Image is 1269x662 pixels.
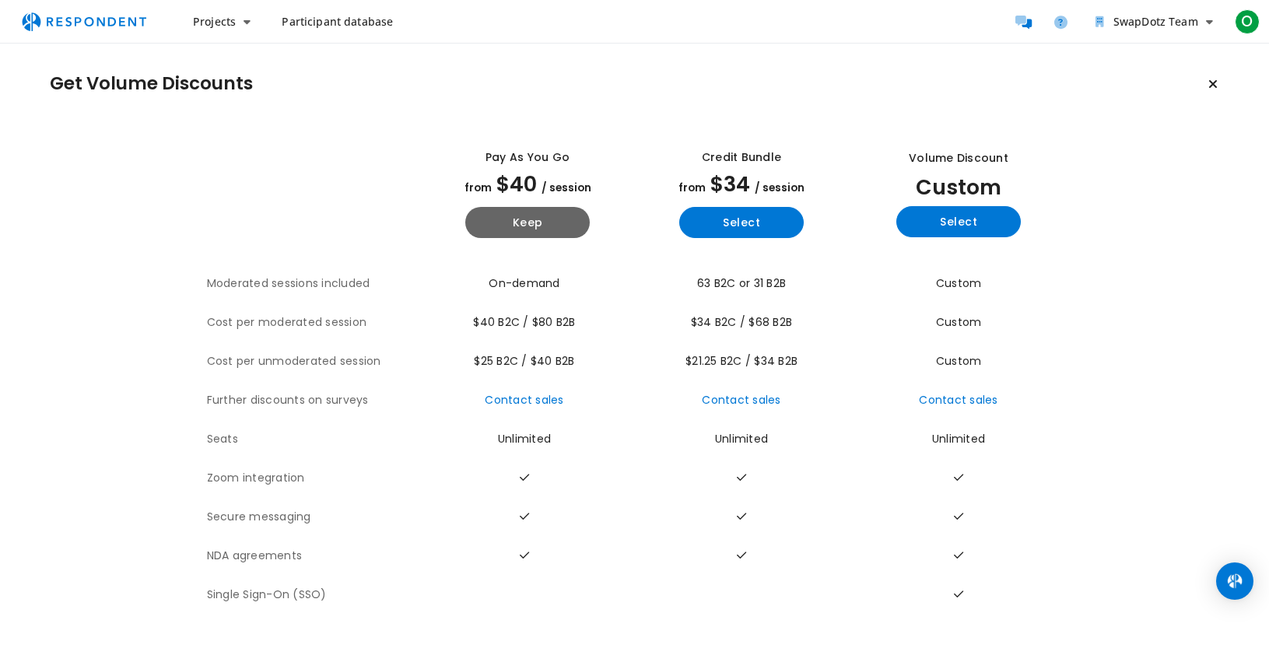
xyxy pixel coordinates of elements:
span: 63 B2C or 31 B2B [697,275,786,291]
button: Keep current plan [1197,68,1229,100]
span: $40 B2C / $80 B2B [473,314,575,330]
h1: Get Volume Discounts [50,73,253,95]
span: Custom [936,275,982,291]
a: Participant database [269,8,405,36]
button: Select yearly basic plan [679,207,804,238]
a: Help and support [1046,6,1077,37]
th: Cost per unmoderated session [207,342,421,381]
button: O [1232,8,1263,36]
span: Custom [936,353,982,369]
span: Custom [916,173,1001,201]
span: $25 B2C / $40 B2B [474,353,574,369]
span: from [678,180,706,195]
span: $34 [710,170,750,198]
div: Pay as you go [486,149,570,166]
span: $21.25 B2C / $34 B2B [685,353,798,369]
button: SwapDotz Team [1083,8,1225,36]
span: $40 [496,170,537,198]
button: Projects [181,8,263,36]
span: On-demand [489,275,559,291]
div: Open Intercom Messenger [1216,562,1253,600]
a: Contact sales [485,392,563,408]
th: Further discounts on surveys [207,381,421,420]
th: Secure messaging [207,498,421,537]
div: Credit Bundle [702,149,781,166]
span: Participant database [282,14,393,29]
span: O [1235,9,1260,34]
th: NDA agreements [207,537,421,576]
button: Select yearly custom_static plan [896,206,1021,237]
th: Zoom integration [207,459,421,498]
a: Contact sales [702,392,780,408]
span: from [464,180,492,195]
th: Seats [207,420,421,459]
img: respondent-logo.png [12,7,156,37]
th: Single Sign-On (SSO) [207,576,421,615]
th: Moderated sessions included [207,264,421,303]
a: Message participants [1008,6,1039,37]
span: Custom [936,314,982,330]
div: Volume Discount [909,150,1008,166]
button: Keep current yearly payg plan [465,207,590,238]
span: $34 B2C / $68 B2B [691,314,792,330]
span: Unlimited [498,431,551,447]
span: SwapDotz Team [1113,14,1198,29]
span: / session [542,180,591,195]
a: Contact sales [919,392,997,408]
span: / session [755,180,805,195]
th: Cost per moderated session [207,303,421,342]
span: Unlimited [932,431,985,447]
span: Unlimited [715,431,768,447]
span: Projects [193,14,236,29]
